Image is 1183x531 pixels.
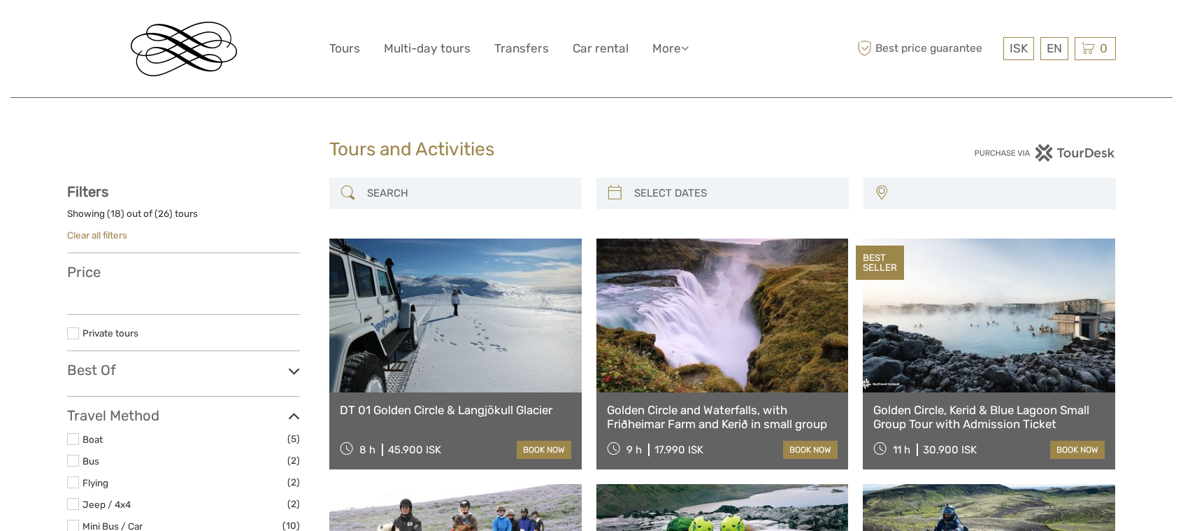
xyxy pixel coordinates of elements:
[1098,41,1110,55] span: 0
[329,139,854,161] h1: Tours and Activities
[1050,441,1105,459] a: book now
[67,183,108,200] strong: Filters
[340,403,571,417] a: DT 01 Golden Circle & Langjökull Glacier
[67,407,300,424] h3: Travel Method
[893,444,910,456] span: 11 h
[83,434,103,445] a: Boat
[783,441,838,459] a: book now
[67,229,127,241] a: Clear all filters
[287,474,300,490] span: (2)
[67,207,300,229] div: Showing ( ) out of ( ) tours
[388,444,441,456] div: 45.900 ISK
[1010,41,1028,55] span: ISK
[629,181,842,206] input: SELECT DATES
[67,362,300,378] h3: Best Of
[573,38,629,59] a: Car rental
[359,444,375,456] span: 8 h
[83,477,108,488] a: Flying
[854,37,1000,60] span: Best price guarantee
[654,444,703,456] div: 17.990 ISK
[287,453,300,469] span: (2)
[626,444,642,456] span: 9 h
[873,403,1105,432] a: Golden Circle, Kerid & Blue Lagoon Small Group Tour with Admission Ticket
[287,431,300,447] span: (5)
[1040,37,1068,60] div: EN
[329,38,360,59] a: Tours
[83,327,138,339] a: Private tours
[287,496,300,512] span: (2)
[361,181,575,206] input: SEARCH
[83,455,99,467] a: Bus
[131,22,237,76] img: Reykjavik Residence
[83,499,131,510] a: Jeep / 4x4
[923,444,977,456] div: 30.900 ISK
[384,38,471,59] a: Multi-day tours
[517,441,571,459] a: book now
[856,246,904,281] div: BEST SELLER
[494,38,549,59] a: Transfers
[607,403,838,432] a: Golden Circle and Waterfalls, with Friðheimar Farm and Kerið in small group
[974,144,1116,162] img: PurchaseViaTourDesk.png
[110,207,121,220] label: 18
[652,38,689,59] a: More
[158,207,169,220] label: 26
[67,264,300,281] h3: Price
